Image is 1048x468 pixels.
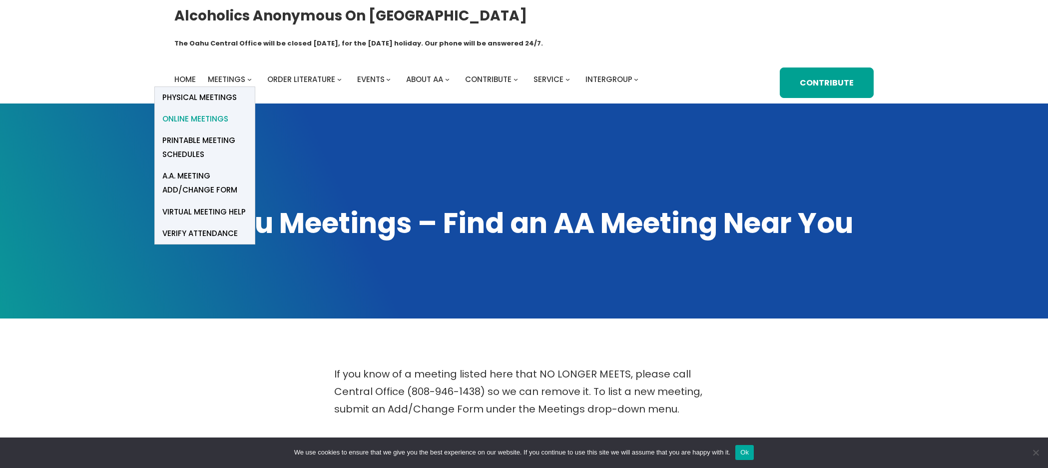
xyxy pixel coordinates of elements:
[267,74,335,84] span: Order Literature
[780,67,874,98] a: Contribute
[294,447,730,457] span: We use cookies to ensure that we give you the best experience on our website. If you continue to ...
[337,77,342,81] button: Order Literature submenu
[174,38,543,48] h1: The Oahu Central Office will be closed [DATE], for the [DATE] holiday. Our phone will be answered...
[406,72,443,86] a: About AA
[174,3,527,28] a: Alcoholics Anonymous on [GEOGRAPHIC_DATA]
[155,222,255,244] a: verify attendance
[162,226,238,240] span: verify attendance
[208,72,245,86] a: Meetings
[334,365,714,418] p: If you know of a meeting listed here that NO LONGER MEETS, please call Central Office (808-946-14...
[735,445,754,460] button: Ok
[357,72,385,86] a: Events
[155,165,255,201] a: A.A. Meeting Add/Change Form
[386,77,391,81] button: Events submenu
[174,72,642,86] nav: Intergroup
[247,77,252,81] button: Meetings submenu
[155,130,255,165] a: Printable Meeting Schedules
[533,74,563,84] span: Service
[634,77,638,81] button: Intergroup submenu
[162,90,237,104] span: Physical Meetings
[585,72,632,86] a: Intergroup
[162,169,247,197] span: A.A. Meeting Add/Change Form
[155,201,255,222] a: Virtual Meeting Help
[357,74,385,84] span: Events
[533,72,563,86] a: Service
[162,133,247,161] span: Printable Meeting Schedules
[174,72,196,86] a: Home
[155,108,255,130] a: Online Meetings
[565,77,570,81] button: Service submenu
[514,77,518,81] button: Contribute submenu
[465,74,512,84] span: Contribute
[174,204,874,242] h1: Oahu Meetings – Find an AA Meeting Near You
[1031,447,1041,457] span: No
[208,74,245,84] span: Meetings
[174,74,196,84] span: Home
[465,72,512,86] a: Contribute
[445,77,450,81] button: About AA submenu
[155,87,255,108] a: Physical Meetings
[406,74,443,84] span: About AA
[162,112,228,126] span: Online Meetings
[585,74,632,84] span: Intergroup
[162,205,246,219] span: Virtual Meeting Help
